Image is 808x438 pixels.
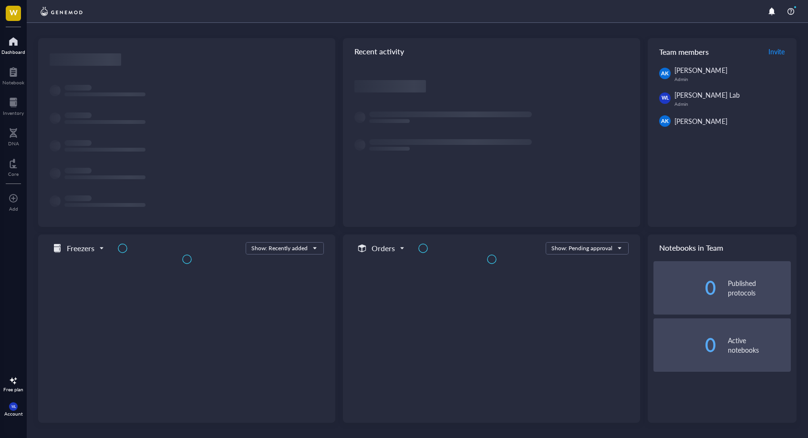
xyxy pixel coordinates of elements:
[551,244,612,253] div: Show: Pending approval
[728,336,791,355] div: Active notebooks
[9,206,18,212] div: Add
[2,80,24,85] div: Notebook
[3,95,24,116] a: Inventory
[3,110,24,116] div: Inventory
[653,337,716,353] div: 0
[372,243,395,254] h5: Orders
[3,387,23,392] div: Free plan
[343,38,640,65] div: Recent activity
[10,6,18,18] span: W
[1,49,25,55] div: Dashboard
[8,141,19,146] div: DNA
[662,70,669,78] span: AK
[8,171,19,177] div: Core
[674,90,739,100] span: [PERSON_NAME] Lab
[674,116,727,126] span: [PERSON_NAME]
[674,101,791,107] div: Admin
[38,6,85,17] img: genemod-logo
[648,38,797,65] div: Team members
[67,243,94,254] h5: Freezers
[2,64,24,85] a: Notebook
[11,405,15,408] span: WL
[728,278,791,297] div: Published protocols
[8,125,19,146] a: DNA
[662,117,669,125] span: AK
[653,280,716,295] div: 0
[768,47,785,56] span: Invite
[1,34,25,55] a: Dashboard
[8,156,19,177] a: Core
[674,76,791,82] div: Admin
[768,44,785,59] button: Invite
[251,244,308,253] div: Show: Recently added
[661,94,669,102] span: WL
[648,234,797,261] div: Notebooks in Team
[674,65,727,75] span: [PERSON_NAME]
[4,411,23,417] div: Account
